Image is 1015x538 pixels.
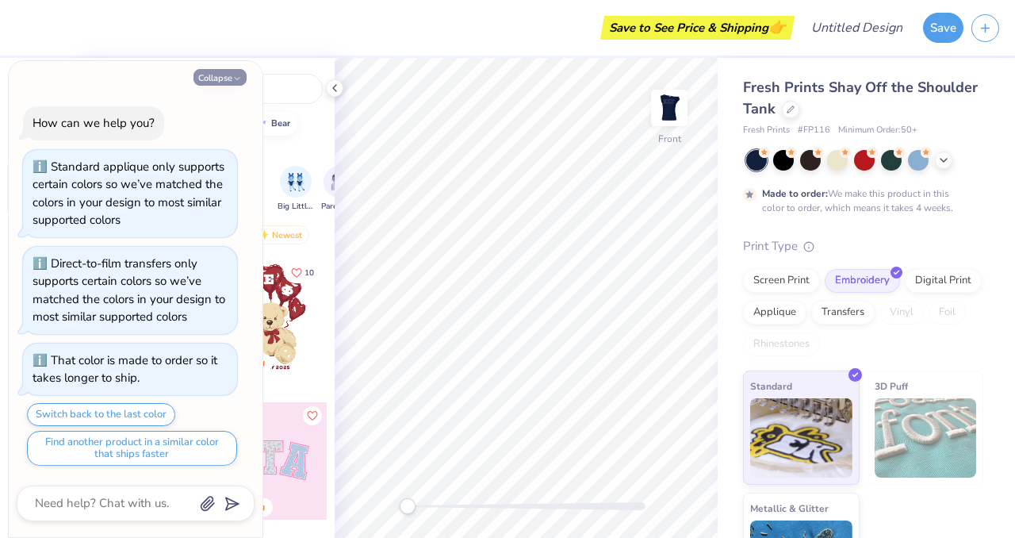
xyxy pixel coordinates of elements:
[33,159,224,229] div: Standard applique only supports certain colors so we’ve matched the colors in your design to most...
[653,92,685,124] img: Front
[750,500,829,517] span: Metallic & Glitter
[278,201,314,213] span: Big Little Reveal
[27,403,175,426] button: Switch back to the last color
[321,201,358,213] span: Parent's Weekend
[750,378,792,394] span: Standard
[278,166,314,213] button: filter button
[743,269,820,293] div: Screen Print
[875,398,977,478] img: 3D Puff
[811,301,875,325] div: Transfers
[768,17,786,37] span: 👉
[284,262,321,283] button: Like
[249,225,309,244] div: Newest
[271,119,290,128] div: bear
[762,186,957,215] div: We make this product in this color to order, which means it takes 4 weeks.
[825,269,900,293] div: Embroidery
[879,301,924,325] div: Vinyl
[287,173,304,191] img: Big Little Reveal Image
[743,237,983,256] div: Print Type
[798,124,830,137] span: # FP116
[303,406,322,425] button: Like
[799,12,915,44] input: Untitled Design
[321,166,358,213] div: filter for Parent's Weekend
[33,352,217,386] div: That color is made to order so it takes longer to ship.
[905,269,982,293] div: Digital Print
[247,112,297,136] button: bear
[604,16,791,40] div: Save to See Price & Shipping
[658,132,681,146] div: Front
[743,332,820,356] div: Rhinestones
[33,115,155,131] div: How can we help you?
[762,187,828,200] strong: Made to order:
[33,256,225,325] div: Direct-to-film transfers only supports certain colors so we’ve matched the colors in your design ...
[743,124,790,137] span: Fresh Prints
[321,166,358,213] button: filter button
[838,124,917,137] span: Minimum Order: 50 +
[923,13,963,43] button: Save
[304,269,314,277] span: 10
[193,69,247,86] button: Collapse
[875,378,908,394] span: 3D Puff
[929,301,966,325] div: Foil
[400,498,416,514] div: Accessibility label
[27,431,237,466] button: Find another product in a similar color that ships faster
[743,301,806,325] div: Applique
[743,78,978,118] span: Fresh Prints Shay Off the Shoulder Tank
[278,166,314,213] div: filter for Big Little Reveal
[750,398,852,478] img: Standard
[331,173,349,191] img: Parent's Weekend Image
